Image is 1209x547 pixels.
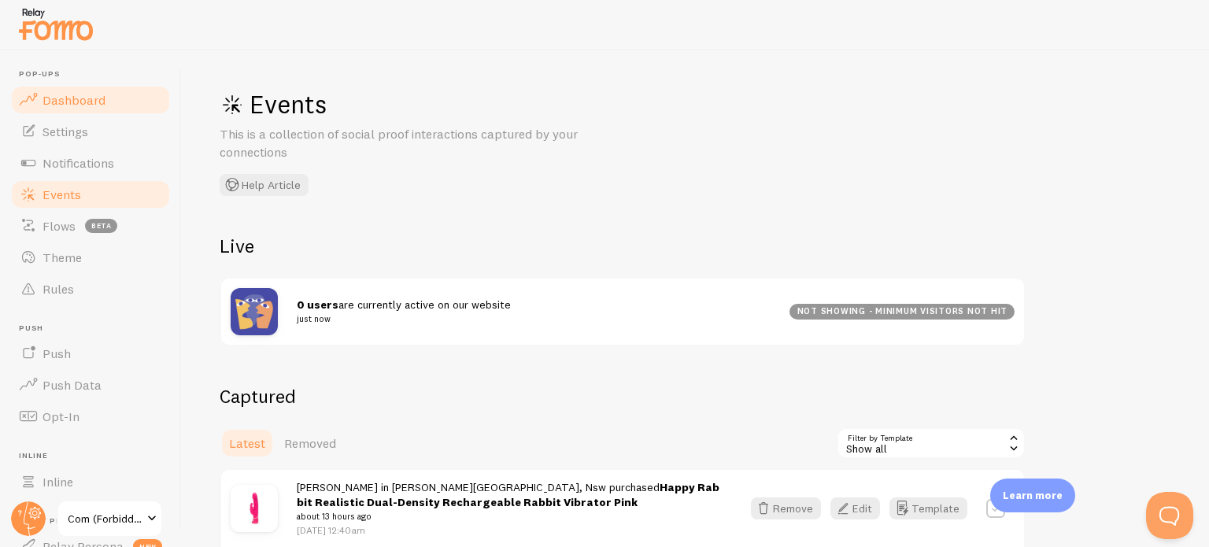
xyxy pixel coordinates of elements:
[43,474,73,490] span: Inline
[220,125,597,161] p: This is a collection of social proof interactions captured by your connections
[43,346,71,361] span: Push
[17,4,95,44] img: fomo-relay-logo-orange.svg
[297,509,723,523] small: about 13 hours ago
[57,500,163,538] a: Com (Forbiddenfruit)
[43,124,88,139] span: Settings
[43,155,114,171] span: Notifications
[85,219,117,233] span: beta
[9,369,172,401] a: Push Data
[9,147,172,179] a: Notifications
[9,116,172,147] a: Settings
[9,84,172,116] a: Dashboard
[231,288,278,335] img: pageviews.png
[297,523,723,537] p: [DATE] 12:40am
[43,281,74,297] span: Rules
[297,312,771,326] small: just now
[9,179,172,210] a: Events
[220,384,1026,408] h2: Captured
[220,234,1026,258] h2: Live
[990,479,1075,512] div: Learn more
[229,435,265,451] span: Latest
[751,497,821,519] button: Remove
[297,298,338,312] strong: 0 users
[297,298,771,327] span: are currently active on our website
[889,497,967,519] button: Template
[220,174,309,196] button: Help Article
[9,338,172,369] a: Push
[9,401,172,432] a: Opt-In
[297,480,723,524] span: [PERSON_NAME] in [PERSON_NAME][GEOGRAPHIC_DATA], Nsw purchased
[9,466,172,497] a: Inline
[43,377,102,393] span: Push Data
[43,218,76,234] span: Flows
[275,427,346,459] a: Removed
[837,427,1026,459] div: Show all
[19,69,172,79] span: Pop-ups
[789,304,1015,320] div: not showing - minimum visitors not hit
[830,497,880,519] button: Edit
[43,249,82,265] span: Theme
[1003,488,1063,503] p: Learn more
[19,451,172,461] span: Inline
[9,273,172,305] a: Rules
[19,323,172,334] span: Push
[284,435,336,451] span: Removed
[43,408,79,424] span: Opt-In
[220,88,692,120] h1: Events
[43,187,81,202] span: Events
[68,509,142,528] span: Com (Forbiddenfruit)
[220,427,275,459] a: Latest
[830,497,889,519] a: Edit
[1146,492,1193,539] iframe: Help Scout Beacon - Open
[231,485,278,532] img: happy-rabbit-pink.jpg
[9,242,172,273] a: Theme
[297,480,719,509] a: Happy Rabbit Realistic Dual-Density Rechargeable Rabbit Vibrator Pink
[9,210,172,242] a: Flows beta
[43,92,105,108] span: Dashboard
